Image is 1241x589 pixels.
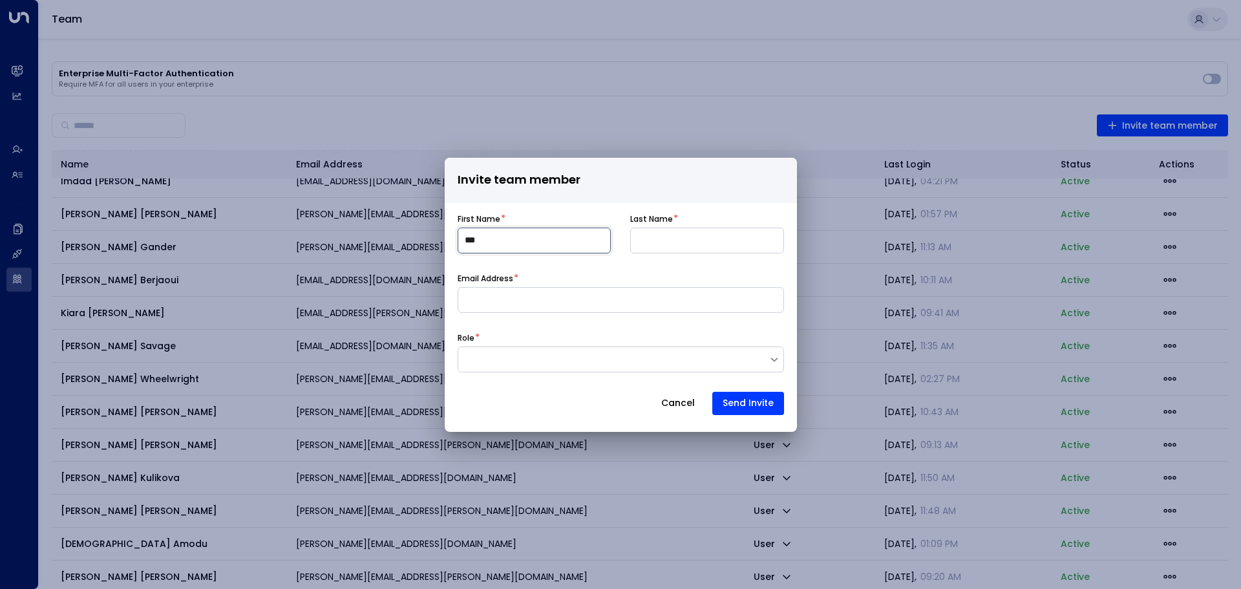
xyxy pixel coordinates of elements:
label: Role [458,332,474,344]
button: Cancel [650,392,706,415]
label: First Name [458,213,500,225]
button: Send Invite [712,392,784,415]
label: Last Name [630,213,673,225]
label: Email Address [458,273,513,284]
span: Invite team member [458,171,580,189]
